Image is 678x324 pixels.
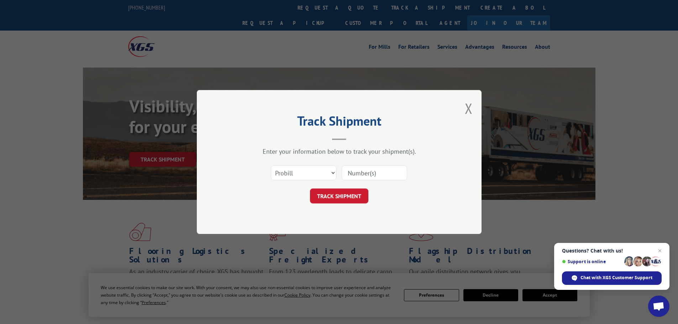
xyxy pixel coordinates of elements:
[648,296,669,317] div: Open chat
[465,99,473,118] button: Close modal
[656,246,664,255] span: Close chat
[562,259,622,264] span: Support is online
[310,188,368,203] button: TRACK SHIPMENT
[580,275,652,281] span: Chat with XGS Customer Support
[562,248,662,254] span: Questions? Chat with us!
[342,165,407,180] input: Number(s)
[232,147,446,155] div: Enter your information below to track your shipment(s).
[232,116,446,129] h2: Track Shipment
[562,271,662,285] div: Chat with XGS Customer Support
